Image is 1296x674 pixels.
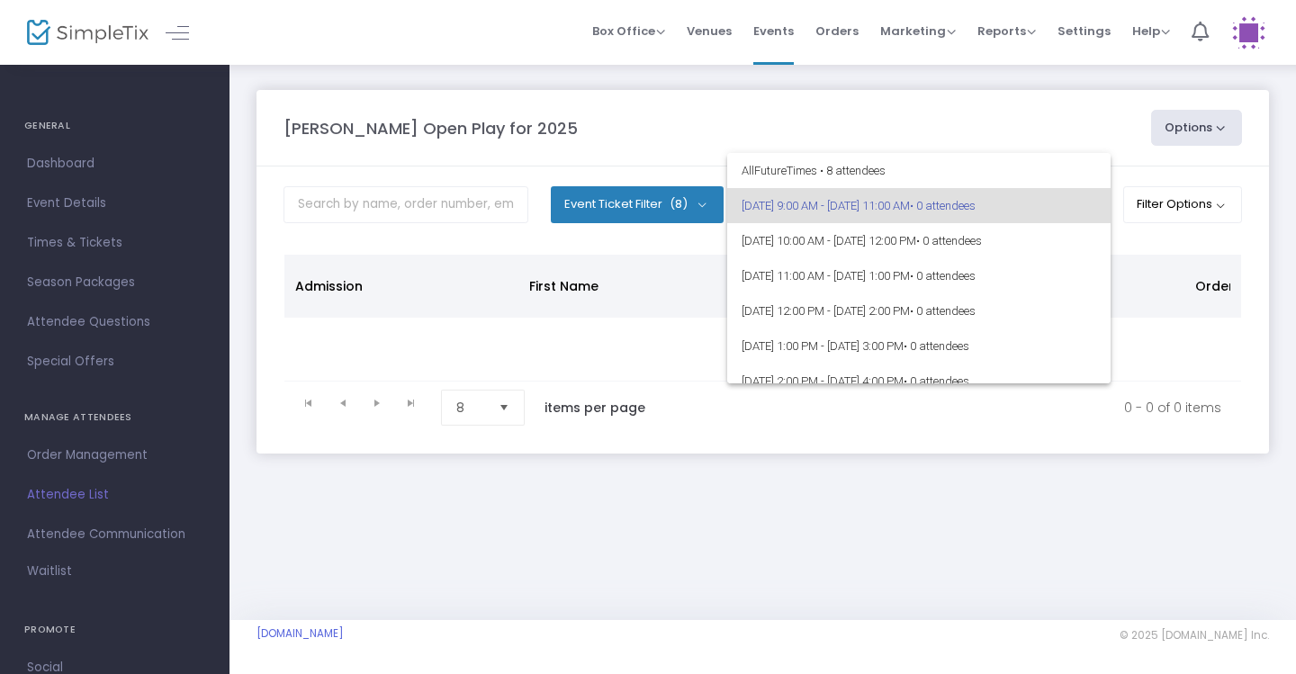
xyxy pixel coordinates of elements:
span: • 0 attendees [910,269,976,283]
span: [DATE] 1:00 PM - [DATE] 3:00 PM [742,328,1096,364]
span: • 0 attendees [910,199,976,212]
span: • 0 attendees [916,234,982,247]
span: [DATE] 2:00 PM - [DATE] 4:00 PM [742,364,1096,399]
span: • 0 attendees [904,374,969,388]
span: [DATE] 12:00 PM - [DATE] 2:00 PM [742,293,1096,328]
span: • 0 attendees [904,339,969,353]
span: [DATE] 11:00 AM - [DATE] 1:00 PM [742,258,1096,293]
span: • 0 attendees [910,304,976,318]
span: [DATE] 10:00 AM - [DATE] 12:00 PM [742,223,1096,258]
span: All Future Times • 8 attendees [742,153,1096,188]
span: [DATE] 9:00 AM - [DATE] 11:00 AM [742,188,1096,223]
